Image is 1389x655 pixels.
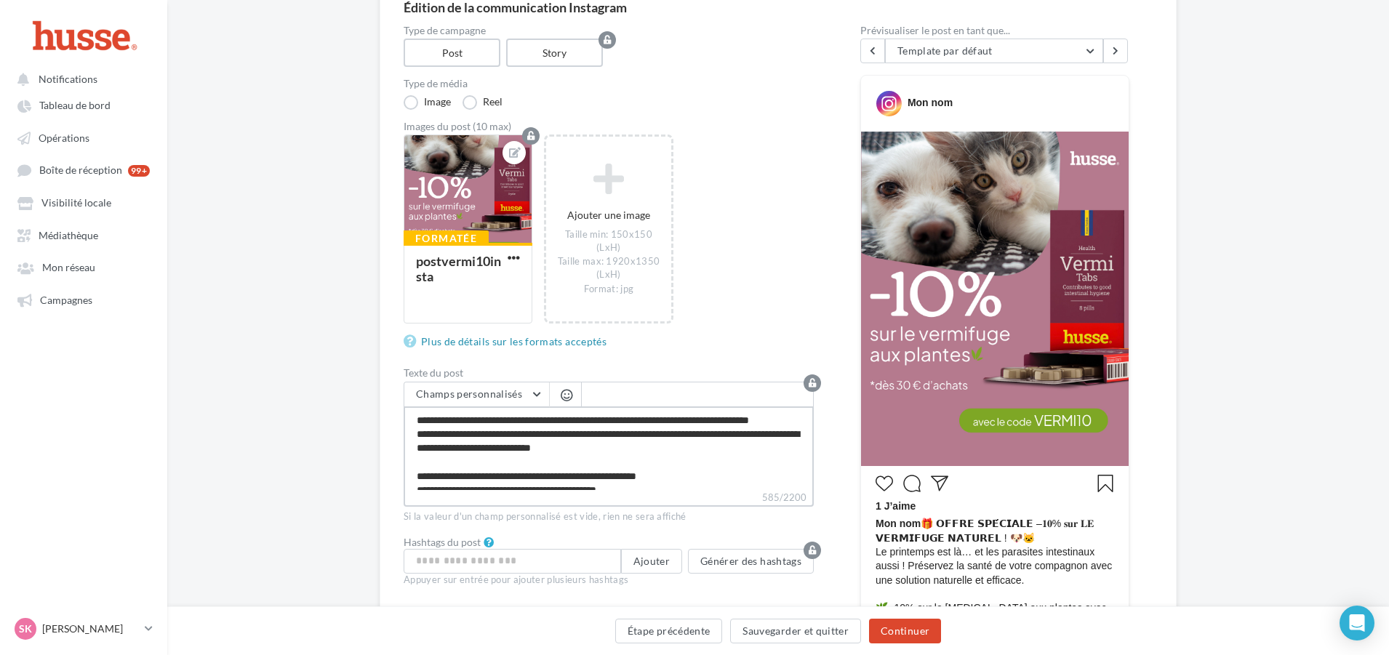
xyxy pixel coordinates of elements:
[39,164,122,177] span: Boîte de réception
[506,39,603,67] label: Story
[621,549,682,574] button: Ajouter
[903,475,921,492] svg: Commenter
[404,574,814,587] div: Appuyer sur entrée pour ajouter plusieurs hashtags
[41,197,111,209] span: Visibilité locale
[876,475,893,492] svg: J’aime
[404,368,814,378] label: Texte du post
[42,622,139,636] p: [PERSON_NAME]
[885,39,1103,63] button: Template par défaut
[404,333,612,350] a: Plus de détails sur les formats acceptés
[12,615,156,643] a: SK [PERSON_NAME]
[931,475,948,492] svg: Partager la publication
[404,382,549,407] button: Champs personnalisés
[416,387,522,400] span: Champs personnalisés
[404,79,814,89] label: Type de média
[9,124,159,150] a: Opérations
[416,253,501,284] div: postvermi10insta
[404,230,489,246] div: Formatée
[1340,606,1374,640] div: Open Intercom Messenger
[9,156,159,183] a: Boîte de réception 99+
[9,286,159,313] a: Campagnes
[128,165,150,177] div: 99+
[404,510,814,523] div: Si la valeur d'un champ personnalisé est vide, rien ne sera affiché
[19,622,32,636] span: SK
[42,262,95,274] span: Mon réseau
[876,499,1114,517] div: 1 J’aime
[860,25,1129,36] div: Prévisualiser le post en tant que...
[39,229,98,241] span: Médiathèque
[908,96,953,110] div: Mon nom
[404,490,814,507] label: 585/2200
[615,619,723,643] button: Étape précédente
[463,95,503,110] label: Reel
[9,254,159,280] a: Mon réseau
[404,537,481,547] label: Hashtags du post
[688,549,814,574] button: Générer des hashtags
[39,73,97,85] span: Notifications
[9,92,159,118] a: Tableau de bord
[404,39,500,67] label: Post
[404,121,814,132] div: Images du post (10 max)
[869,619,941,643] button: Continuer
[730,619,861,643] button: Sauvegarder et quitter
[39,132,89,144] span: Opérations
[404,25,814,36] label: Type de campagne
[897,44,993,57] span: Template par défaut
[876,518,921,529] span: Mon nom
[404,95,451,110] label: Image
[39,100,111,112] span: Tableau de bord
[404,1,1153,14] div: Édition de la communication Instagram
[9,189,159,215] a: Visibilité locale
[40,294,92,306] span: Campagnes
[1097,475,1114,492] svg: Enregistrer
[9,222,159,248] a: Médiathèque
